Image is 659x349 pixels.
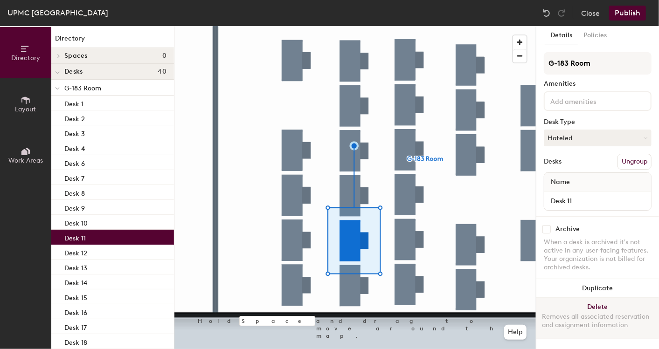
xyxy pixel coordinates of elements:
[64,187,85,198] p: Desk 8
[536,298,659,339] button: DeleteRemoves all associated reservation and assignment information
[548,95,632,106] input: Add amenities
[64,68,83,75] span: Desks
[544,238,652,272] div: When a desk is archived it's not active in any user-facing features. Your organization is not bil...
[8,157,43,164] span: Work Areas
[542,313,653,329] div: Removes all associated reservation and assignment information
[544,118,652,126] div: Desk Type
[545,26,578,45] button: Details
[64,291,87,302] p: Desk 15
[64,306,87,317] p: Desk 16
[64,172,84,183] p: Desk 7
[64,84,101,92] span: G-183 Room
[11,54,40,62] span: Directory
[555,226,580,233] div: Archive
[557,8,566,18] img: Redo
[542,8,551,18] img: Undo
[504,325,527,340] button: Help
[64,202,85,212] p: Desk 9
[64,97,83,108] p: Desk 1
[544,130,652,146] button: Hoteled
[15,105,36,113] span: Layout
[64,52,88,60] span: Spaces
[578,26,612,45] button: Policies
[51,34,174,48] h1: Directory
[64,321,87,332] p: Desk 17
[617,154,652,170] button: Ungroup
[162,52,166,60] span: 0
[64,336,87,347] p: Desk 18
[64,276,87,287] p: Desk 14
[546,194,649,207] input: Unnamed desk
[64,112,85,123] p: Desk 2
[64,157,85,168] p: Desk 6
[536,279,659,298] button: Duplicate
[64,142,85,153] p: Desk 4
[158,68,166,75] span: 40
[64,217,88,227] p: Desk 10
[64,232,86,242] p: Desk 11
[544,80,652,88] div: Amenities
[64,246,87,257] p: Desk 12
[546,174,575,191] span: Name
[7,7,108,19] div: UPMC [GEOGRAPHIC_DATA]
[544,158,562,165] div: Desks
[64,127,85,138] p: Desk 3
[581,6,600,21] button: Close
[64,261,87,272] p: Desk 13
[609,6,646,21] button: Publish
